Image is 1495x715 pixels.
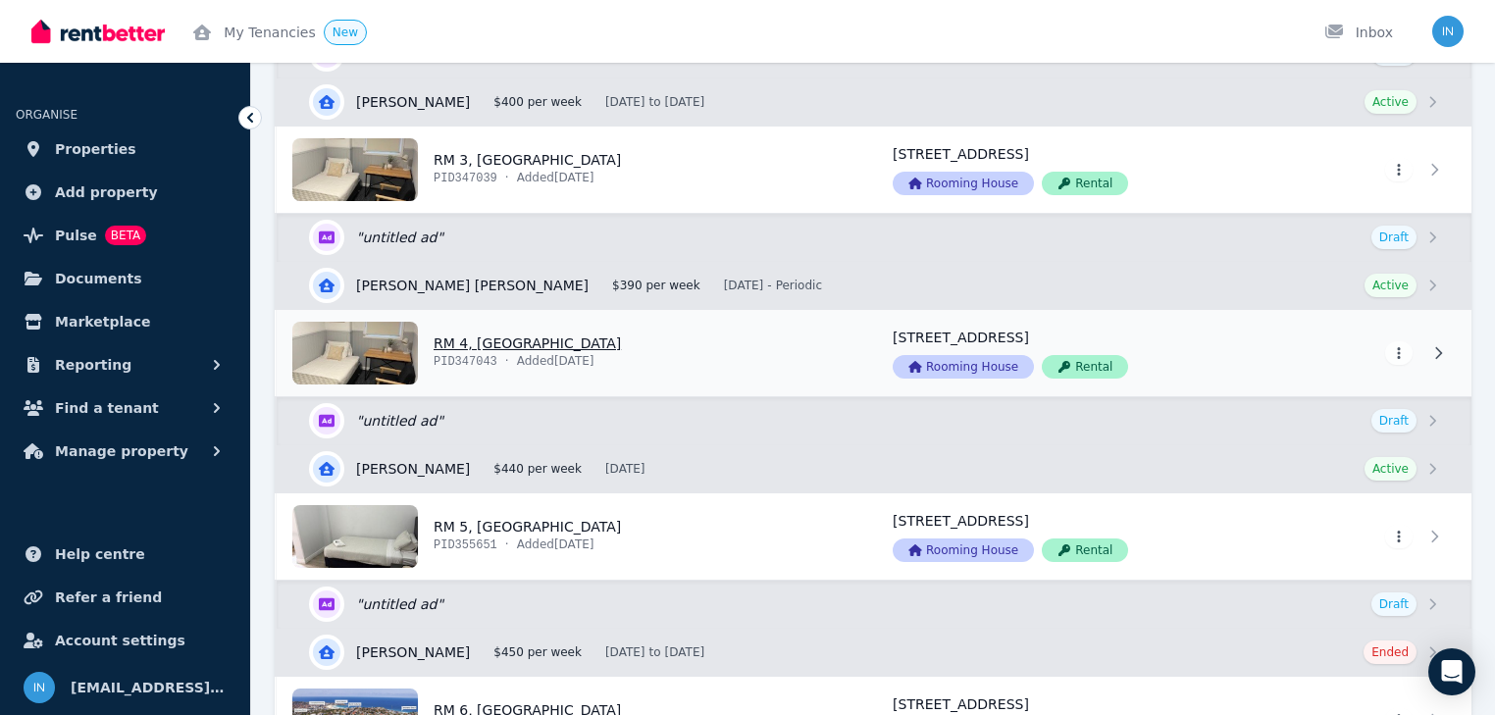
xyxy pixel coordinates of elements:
span: Account settings [55,629,185,652]
button: More options [1385,341,1413,365]
span: Add property [55,180,158,204]
a: Add property [16,173,234,212]
a: Marketplace [16,302,234,341]
a: View details for RM 3, 4 Park Parade [277,127,869,213]
a: View details for Satoru Hashiyada [278,629,1471,676]
a: View details for RM 3, 4 Park Parade [1303,127,1471,213]
img: info@museliving.com.au [24,672,55,703]
span: Documents [55,267,142,290]
span: Reporting [55,353,131,377]
a: View details for Dane Morgan Kent [278,262,1471,309]
span: Pulse [55,224,97,247]
button: Find a tenant [16,388,234,428]
span: ORGANISE [16,108,77,122]
a: Refer a friend [16,578,234,617]
img: RentBetter [31,17,165,46]
a: PulseBETA [16,216,234,255]
span: Help centre [55,542,145,566]
a: Account settings [16,621,234,660]
span: Manage property [55,439,188,463]
span: Refer a friend [55,586,162,609]
a: View details for RM 3, 4 Park Parade [869,127,1303,213]
span: [EMAIL_ADDRESS][DOMAIN_NAME] [71,676,227,699]
a: Documents [16,259,234,298]
a: View details for RM 5, 4 Park Parade [1303,493,1471,580]
img: info@museliving.com.au [1432,16,1464,47]
a: View details for RM 5, 4 Park Parade [277,493,869,580]
div: Inbox [1324,23,1393,42]
button: More options [1385,158,1413,181]
a: View details for RM 5, 4 Park Parade [869,493,1303,580]
a: Help centre [16,535,234,574]
a: View details for Violeta Tsanova [278,445,1471,492]
span: BETA [105,226,146,245]
a: View details for RM 4, 4 Park Parade [277,310,869,396]
a: Edit listing: [278,397,1471,444]
a: View details for Mahdi Soleymanifar [278,78,1471,126]
span: Find a tenant [55,396,159,420]
button: Reporting [16,345,234,384]
button: Manage property [16,432,234,471]
div: Open Intercom Messenger [1428,648,1475,695]
a: Properties [16,129,234,169]
button: More options [1385,525,1413,548]
a: View details for RM 4, 4 Park Parade [869,310,1303,396]
span: Properties [55,137,136,161]
a: View details for RM 4, 4 Park Parade [1303,310,1471,396]
a: Edit listing: [278,581,1471,628]
span: New [333,26,358,39]
a: Edit listing: [278,214,1471,261]
span: Marketplace [55,310,150,333]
